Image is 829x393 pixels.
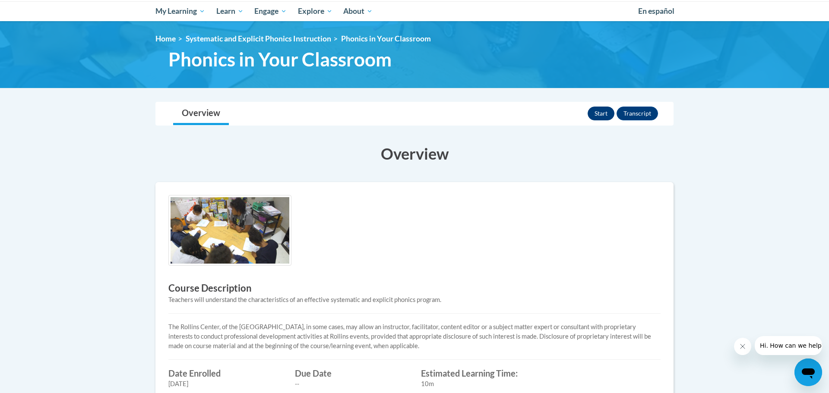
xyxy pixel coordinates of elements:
[150,1,211,21] a: My Learning
[186,34,331,43] a: Systematic and Explicit Phonics Instruction
[168,295,661,305] div: Teachers will understand the characteristics of an effective systematic and explicit phonics prog...
[338,1,379,21] a: About
[734,338,751,355] iframe: Close message
[588,107,614,120] button: Start
[617,107,658,120] button: Transcript
[155,6,205,16] span: My Learning
[343,6,373,16] span: About
[168,368,282,378] label: Date Enrolled
[794,358,822,386] iframe: Button to launch messaging window
[755,336,822,355] iframe: Message from company
[295,379,408,389] div: --
[173,102,229,125] a: Overview
[168,195,291,266] img: Course logo image
[211,1,249,21] a: Learn
[249,1,292,21] a: Engage
[421,379,535,389] div: 10m
[155,34,176,43] a: Home
[155,143,674,164] h3: Overview
[633,2,680,20] a: En español
[168,322,661,351] p: The Rollins Center, of the [GEOGRAPHIC_DATA], in some cases, may allow an instructor, facilitator...
[142,1,687,21] div: Main menu
[295,368,408,378] label: Due Date
[254,6,287,16] span: Engage
[5,6,70,13] span: Hi. How can we help?
[168,379,282,389] div: [DATE]
[341,34,431,43] span: Phonics in Your Classroom
[216,6,244,16] span: Learn
[638,6,674,16] span: En español
[292,1,338,21] a: Explore
[168,48,392,71] span: Phonics in Your Classroom
[421,368,535,378] label: Estimated Learning Time:
[298,6,332,16] span: Explore
[168,282,661,295] h3: Course Description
